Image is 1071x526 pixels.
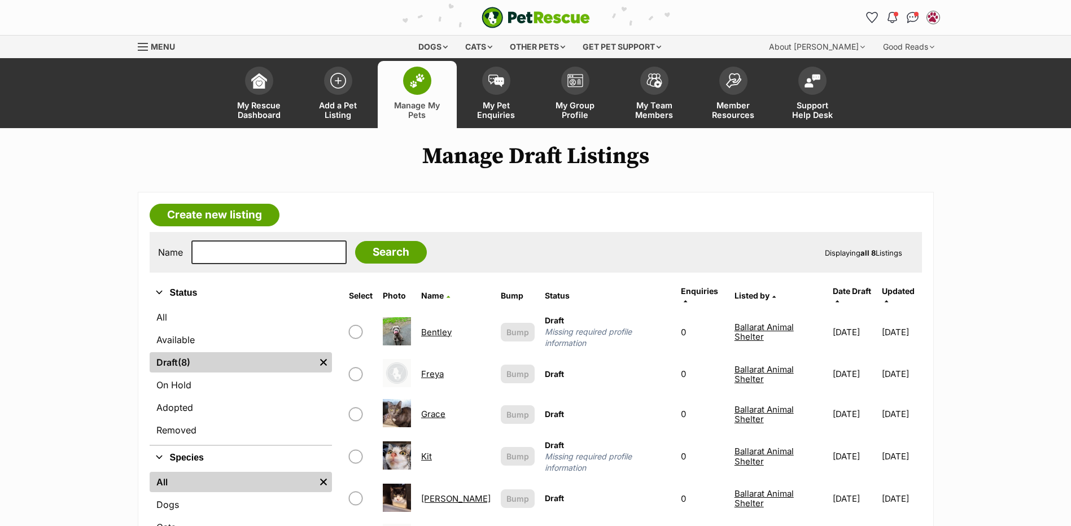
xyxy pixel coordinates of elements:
a: Freya [421,369,444,379]
button: Bump [501,323,535,341]
a: Kit [421,451,432,462]
span: Draft [545,493,564,503]
td: 0 [676,435,728,478]
input: Search [355,241,427,264]
span: Bump [506,326,529,338]
div: About [PERSON_NAME] [761,36,873,58]
a: My Team Members [615,61,694,128]
img: Ballarat Animal Shelter profile pic [928,12,939,23]
img: team-members-icon-5396bd8760b3fe7c0b43da4ab00e1e3bb1a5d9ba89233759b79545d2d3fc5d0d.svg [646,73,662,88]
span: Manage My Pets [392,100,443,120]
span: My Group Profile [550,100,601,120]
img: notifications-46538b983faf8c2785f20acdc204bb7945ddae34d4c08c2a6579f10ce5e182be.svg [888,12,897,23]
a: Favourites [863,8,881,27]
button: Species [150,450,332,465]
img: help-desk-icon-fdf02630f3aa405de69fd3d07c3f3aa587a6932b1a1747fa1d2bba05be0121f9.svg [805,74,820,87]
a: Updated [882,286,915,305]
td: [DATE] [828,435,881,478]
a: My Group Profile [536,61,615,128]
a: Ballarat Animal Shelter [735,446,794,466]
td: [DATE] [882,394,921,433]
a: My Rescue Dashboard [220,61,299,128]
a: Bentley [421,327,452,337]
span: (8) [178,356,190,369]
img: add-pet-listing-icon-0afa8454b4691262ce3f59096e99ab1cd57d4a30225e0717b998d2c9b9846f56.svg [330,73,346,89]
a: Create new listing [150,204,279,226]
td: 0 [676,394,728,433]
div: Get pet support [575,36,669,58]
span: Displaying Listings [825,248,902,257]
a: Available [150,330,332,350]
span: Listed by [735,291,770,300]
td: [DATE] [828,310,881,353]
a: Date Draft [833,286,871,305]
span: My Pet Enquiries [471,100,522,120]
button: Bump [501,447,535,466]
img: dashboard-icon-eb2f2d2d3e046f16d808141f083e7271f6b2e854fb5c12c21221c1fb7104beca.svg [251,73,267,89]
div: Cats [457,36,500,58]
a: Support Help Desk [773,61,852,128]
span: Missing required profile information [545,326,671,349]
a: [PERSON_NAME] [421,493,491,504]
td: [DATE] [882,354,921,393]
button: Bump [501,365,535,383]
img: pet-enquiries-icon-7e3ad2cf08bfb03b45e93fb7055b45f3efa6380592205ae92323e6603595dc1f.svg [488,74,504,87]
span: Bump [506,368,529,380]
a: Enquiries [681,286,718,305]
div: Good Reads [875,36,942,58]
strong: all 8 [860,248,876,257]
span: Add a Pet Listing [313,100,364,120]
img: chat-41dd97257d64d25036548639549fe6c8038ab92f7586957e7f3b1b290dea8141.svg [907,12,919,23]
a: All [150,472,315,492]
td: [DATE] [828,354,881,393]
a: Ballarat Animal Shelter [735,404,794,424]
img: group-profile-icon-3fa3cf56718a62981997c0bc7e787c4b2cf8bcc04b72c1350f741eb67cf2f40e.svg [567,74,583,87]
a: My Pet Enquiries [457,61,536,128]
a: Ballarat Animal Shelter [735,488,794,509]
a: PetRescue [482,7,590,28]
a: Add a Pet Listing [299,61,378,128]
div: Dogs [410,36,456,58]
td: [DATE] [882,479,921,518]
span: translation missing: en.admin.listings.index.attributes.enquiries [681,286,718,296]
img: Freya [383,359,411,387]
span: Draft [545,315,564,325]
img: logo-e224e6f780fb5917bec1dbf3a21bbac754714ae5b6737aabdf751b685950b380.svg [482,7,590,28]
label: Name [158,247,183,257]
span: Bump [506,450,529,462]
span: My Team Members [629,100,680,120]
button: Notifications [884,8,902,27]
td: [DATE] [828,479,881,518]
img: member-resources-icon-8e73f808a243e03378d46382f2149f9095a855e16c252ad45f914b54edf8863c.svg [725,73,741,88]
a: Ballarat Animal Shelter [735,364,794,384]
td: [DATE] [828,394,881,433]
span: Draft [545,409,564,419]
a: Dogs [150,494,332,515]
a: All [150,307,332,327]
a: Remove filter [315,472,332,492]
button: Status [150,286,332,300]
div: Other pets [502,36,573,58]
span: translation missing: en.admin.listings.index.attributes.date_draft [833,286,871,296]
span: Updated [882,286,915,296]
th: Photo [378,282,416,309]
span: Support Help Desk [787,100,838,120]
td: [DATE] [882,310,921,353]
div: Status [150,305,332,445]
span: Member Resources [708,100,759,120]
span: My Rescue Dashboard [234,100,285,120]
span: Bump [506,409,529,420]
span: Bump [506,493,529,505]
ul: Account quick links [863,8,942,27]
span: Draft [545,440,564,450]
a: Manage My Pets [378,61,457,128]
a: Grace [421,409,445,419]
td: 0 [676,310,728,353]
a: Menu [138,36,183,56]
a: Remove filter [315,352,332,372]
span: Missing required profile information [545,451,671,474]
a: Name [421,291,450,300]
a: Draft [150,352,315,372]
button: Bump [501,489,535,508]
a: Ballarat Animal Shelter [735,322,794,342]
